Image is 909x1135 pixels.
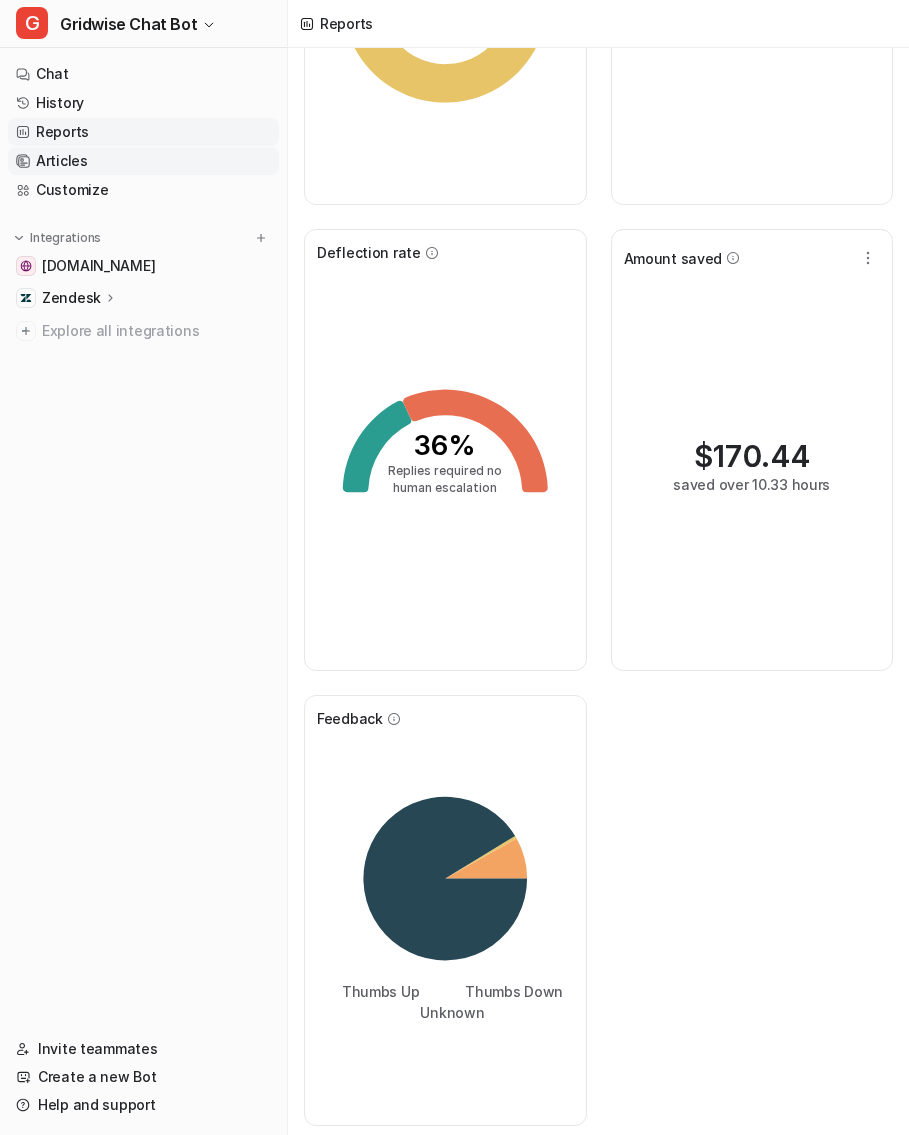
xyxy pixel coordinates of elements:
[320,13,373,34] div: Reports
[8,147,279,175] a: Articles
[20,292,32,304] img: Zendesk
[414,428,476,462] tspan: 36%
[8,176,279,204] a: Customize
[713,438,810,474] span: 170.44
[673,474,830,495] div: saved over 10.33 hours
[42,288,101,308] p: Zendesk
[8,1091,279,1119] a: Help and support
[16,321,36,341] img: explore all integrations
[328,981,419,1002] li: Thumbs Up
[8,317,279,345] a: Explore all integrations
[30,230,101,246] p: Integrations
[12,231,26,245] img: expand menu
[624,248,723,269] span: Amount saved
[8,252,279,280] a: gridwise.io[DOMAIN_NAME]
[388,463,502,478] tspan: Replies required no
[8,1035,279,1063] a: Invite teammates
[317,242,421,263] span: Deflection rate
[42,256,155,276] span: [DOMAIN_NAME]
[254,231,268,245] img: menu_add.svg
[16,7,48,39] span: G
[8,89,279,117] a: History
[406,1002,484,1023] li: Unknown
[8,60,279,88] a: Chat
[42,315,271,347] span: Explore all integrations
[20,260,32,272] img: gridwise.io
[393,480,497,495] tspan: human escalation
[451,981,563,1002] li: Thumbs Down
[8,1063,279,1091] a: Create a new Bot
[694,438,810,474] div: $
[317,708,383,729] span: Feedback
[8,228,107,248] button: Integrations
[60,10,197,38] span: Gridwise Chat Bot
[8,118,279,146] a: Reports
